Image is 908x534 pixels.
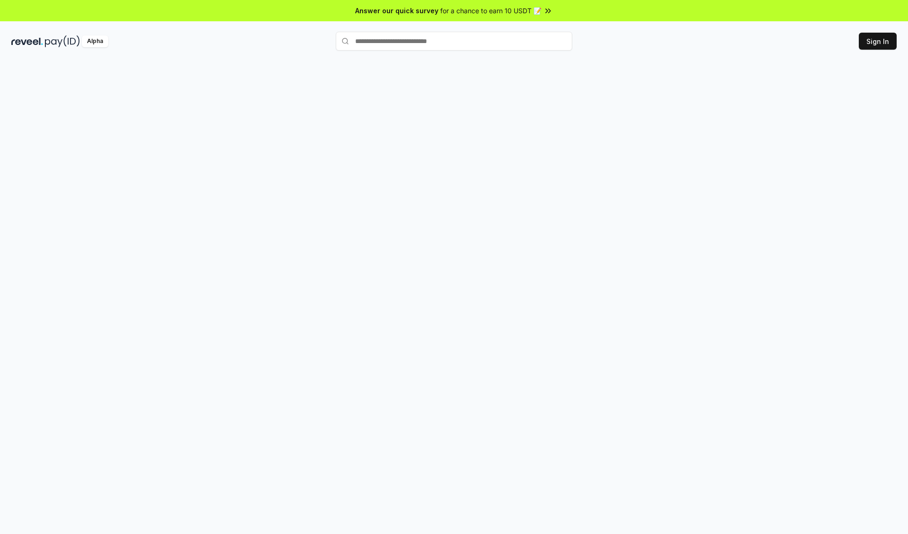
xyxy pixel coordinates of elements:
span: for a chance to earn 10 USDT 📝 [440,6,541,16]
img: pay_id [45,35,80,47]
div: Alpha [82,35,108,47]
span: Answer our quick survey [355,6,438,16]
button: Sign In [859,33,897,50]
img: reveel_dark [11,35,43,47]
